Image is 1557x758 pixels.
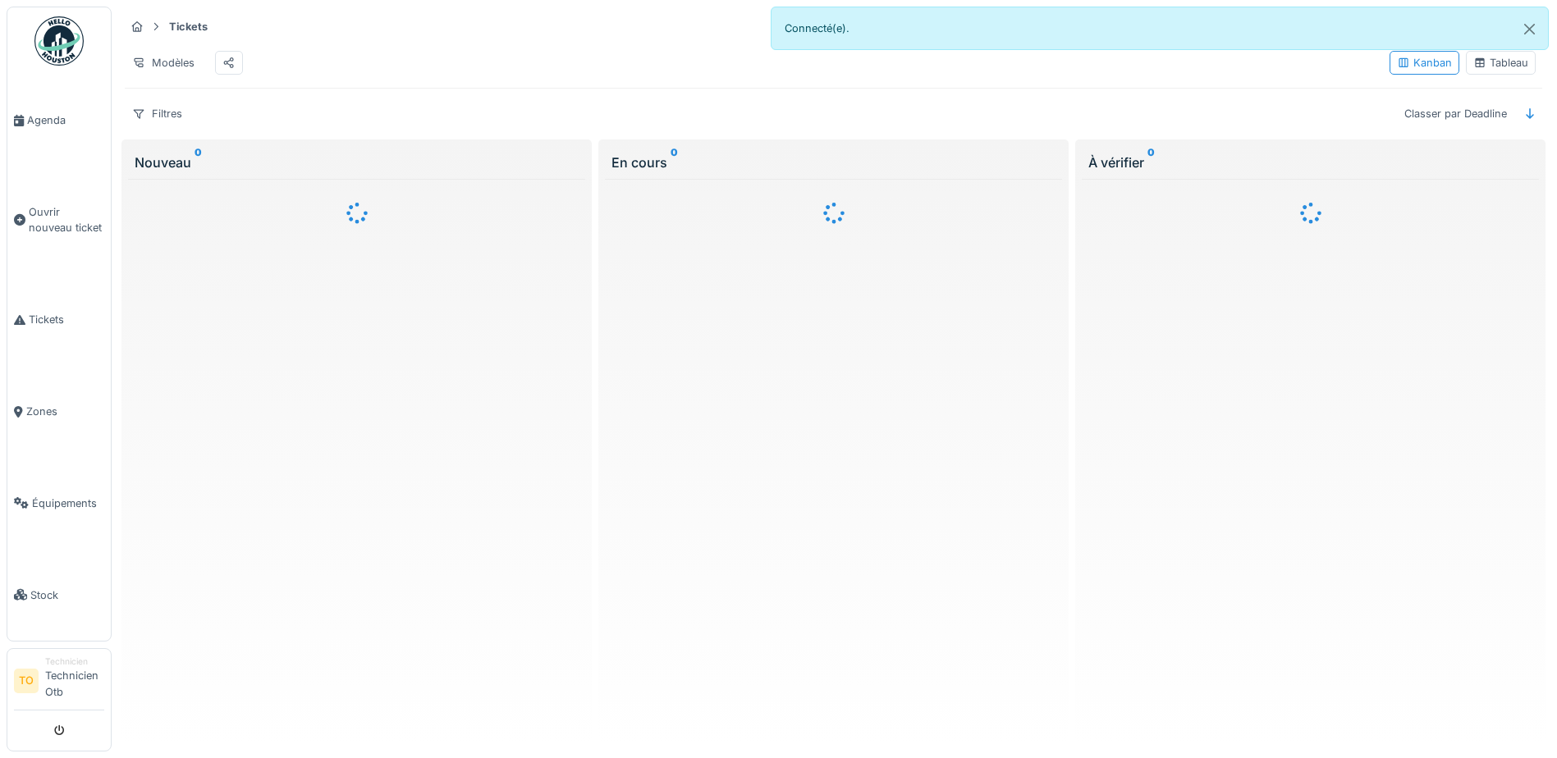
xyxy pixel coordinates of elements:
div: Kanban [1397,55,1452,71]
sup: 0 [195,153,202,172]
span: Équipements [32,495,104,511]
a: Ouvrir nouveau ticket [7,167,111,274]
li: Technicien Otb [45,655,104,706]
strong: Tickets [163,19,214,34]
div: Modèles [125,51,202,75]
img: Badge_color-CXgf-gQk.svg [34,16,84,66]
div: Connecté(e). [771,7,1550,50]
sup: 0 [1147,153,1155,172]
span: Tickets [29,312,104,327]
a: TO TechnicienTechnicien Otb [14,655,104,710]
li: TO [14,669,39,693]
a: Équipements [7,457,111,549]
sup: 0 [671,153,678,172]
div: Nouveau [135,153,579,172]
span: Stock [30,587,104,603]
a: Zones [7,366,111,458]
div: À vérifier [1088,153,1532,172]
a: Agenda [7,75,111,167]
a: Tickets [7,274,111,366]
div: En cours [611,153,1056,172]
span: Ouvrir nouveau ticket [29,204,104,235]
div: Technicien [45,655,104,668]
div: Classer par Deadline [1397,102,1514,126]
a: Stock [7,549,111,641]
div: Tableau [1473,55,1528,71]
div: Filtres [125,102,190,126]
span: Zones [26,404,104,419]
span: Agenda [27,112,104,128]
button: Close [1511,7,1548,51]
